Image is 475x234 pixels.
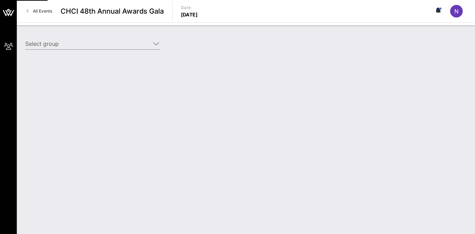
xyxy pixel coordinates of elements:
[450,5,463,17] div: N
[22,6,56,17] a: All Events
[33,8,52,14] span: All Events
[454,8,459,15] span: N
[181,11,198,18] p: [DATE]
[61,6,164,16] span: CHCI 48th Annual Awards Gala
[181,4,198,11] p: Date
